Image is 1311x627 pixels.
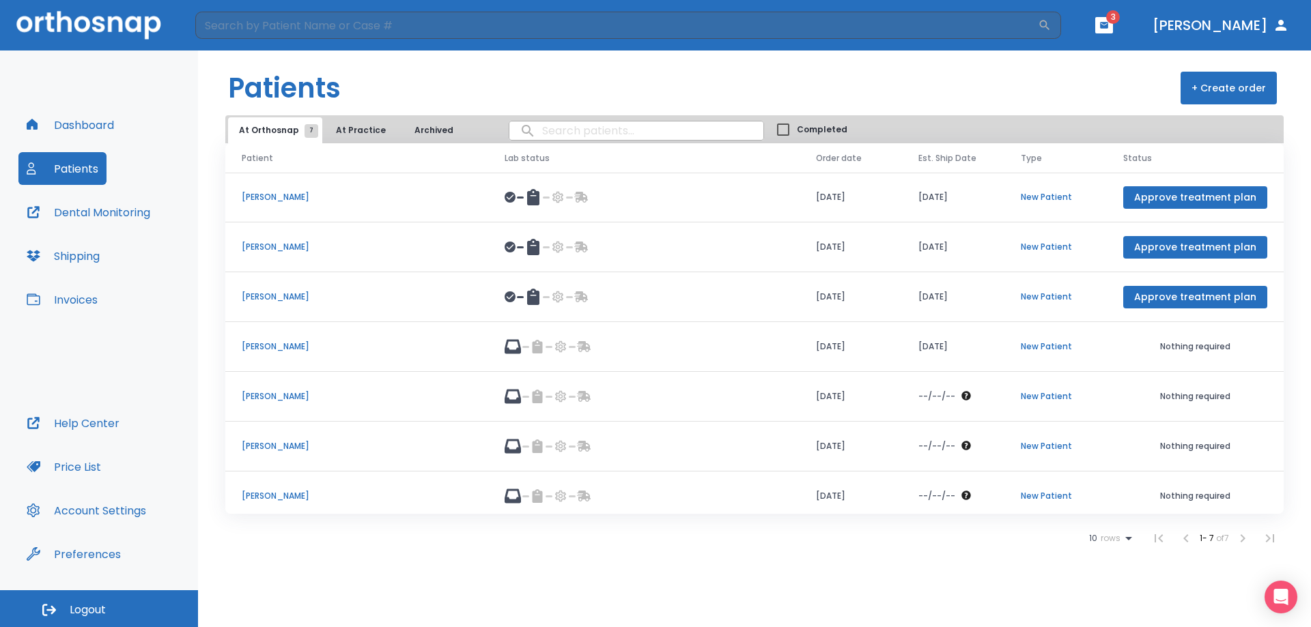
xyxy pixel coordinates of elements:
[918,152,976,164] span: Est. Ship Date
[1123,236,1267,259] button: Approve treatment plan
[918,390,988,403] div: The date will be available after approving treatment plan
[399,117,468,143] button: Archived
[918,490,955,502] p: --/--/--
[228,117,470,143] div: tabs
[800,471,902,521] td: [DATE]
[505,152,550,164] span: Lab status
[1200,532,1216,544] span: 1 - 7
[1123,440,1267,452] p: Nothing required
[800,422,902,471] td: [DATE]
[1123,286,1267,308] button: Approve treatment plan
[195,12,1038,39] input: Search by Patient Name or Case #
[1021,340,1090,353] p: New Patient
[1021,490,1090,502] p: New Patient
[242,440,472,452] p: [PERSON_NAME]
[239,124,311,136] span: At Orthosnap
[1021,152,1042,164] span: Type
[1106,10,1120,24] span: 3
[1123,340,1267,353] p: Nothing required
[918,440,955,452] p: --/--/--
[18,283,106,316] button: Invoices
[228,68,341,108] h1: Patients
[1123,186,1267,209] button: Approve treatment plan
[1089,534,1097,543] span: 10
[1097,534,1120,543] span: rows
[18,108,122,141] button: Dashboard
[1021,390,1090,403] p: New Patient
[1147,13,1295,38] button: [PERSON_NAME]
[1123,390,1267,403] p: Nothing required
[816,152,862,164] span: Order date
[242,390,472,403] p: [PERSON_NAME]
[242,490,472,502] p: [PERSON_NAME]
[242,241,472,253] p: [PERSON_NAME]
[18,538,129,570] button: Preferences
[1021,440,1090,452] p: New Patient
[1123,152,1152,164] span: Status
[918,390,955,403] p: --/--/--
[1216,532,1229,544] span: of 7
[800,272,902,322] td: [DATE]
[18,407,128,439] button: Help Center
[509,117,763,144] input: search
[242,340,472,353] p: [PERSON_NAME]
[242,191,472,203] p: [PERSON_NAME]
[1021,241,1090,253] p: New Patient
[242,291,472,303] p: [PERSON_NAME]
[902,272,1004,322] td: [DATE]
[918,440,988,452] div: The date will be available after approving treatment plan
[118,548,130,560] div: Tooltip anchor
[1265,581,1297,613] div: Open Intercom Messenger
[18,494,154,527] button: Account Settings
[18,152,107,185] button: Patients
[1181,72,1277,104] button: + Create order
[797,123,847,136] span: Completed
[325,117,397,143] button: At Practice
[16,11,161,39] img: Orthosnap
[305,124,318,138] span: 7
[1021,291,1090,303] p: New Patient
[1123,490,1267,502] p: Nothing required
[918,490,988,502] div: The date will be available after approving treatment plan
[902,173,1004,222] td: [DATE]
[800,222,902,272] td: [DATE]
[800,322,902,372] td: [DATE]
[70,602,106,617] span: Logout
[18,196,158,229] button: Dental Monitoring
[800,372,902,422] td: [DATE]
[902,222,1004,272] td: [DATE]
[18,450,109,483] button: Price List
[242,152,273,164] span: Patient
[800,173,902,222] td: [DATE]
[902,322,1004,372] td: [DATE]
[18,239,108,272] button: Shipping
[1021,191,1090,203] p: New Patient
